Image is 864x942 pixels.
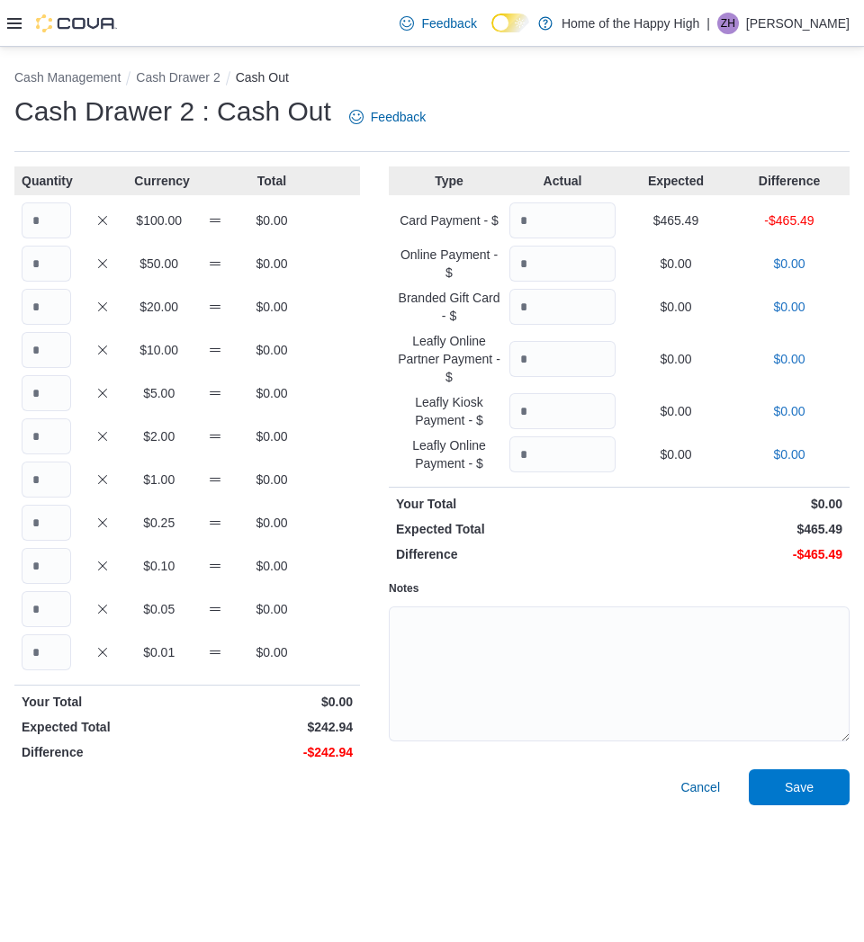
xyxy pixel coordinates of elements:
button: Cancel [673,769,727,805]
span: Cancel [680,778,720,796]
p: Branded Gift Card - $ [396,289,502,325]
p: $0.00 [623,350,729,368]
nav: An example of EuiBreadcrumbs [14,68,850,90]
p: -$242.94 [191,743,353,761]
input: Quantity [509,246,616,282]
p: $0.00 [736,445,842,463]
p: Currency [134,172,184,190]
p: $0.00 [247,298,297,316]
input: Quantity [509,341,616,377]
p: Your Total [396,495,616,513]
p: $0.05 [134,600,184,618]
p: Difference [22,743,184,761]
p: | [706,13,710,34]
p: $0.00 [247,427,297,445]
p: -$465.49 [623,545,842,563]
p: $5.00 [134,384,184,402]
p: Total [247,172,297,190]
p: Card Payment - $ [396,211,502,229]
input: Quantity [22,332,71,368]
p: $0.00 [191,693,353,711]
p: Expected Total [22,718,184,736]
input: Quantity [22,202,71,238]
a: Feedback [392,5,483,41]
p: $0.00 [247,384,297,402]
input: Quantity [509,436,616,472]
span: ZH [721,13,735,34]
div: Zachary Haire [717,13,739,34]
p: $0.10 [134,557,184,575]
img: Cova [36,14,117,32]
p: $0.00 [623,402,729,420]
p: $0.25 [134,514,184,532]
span: Save [785,778,814,796]
input: Quantity [509,393,616,429]
p: $0.00 [736,402,842,420]
p: $0.00 [247,341,297,359]
p: Expected Total [396,520,616,538]
input: Dark Mode [491,13,529,32]
p: $20.00 [134,298,184,316]
label: Notes [389,581,418,596]
p: Leafly Online Payment - $ [396,436,502,472]
button: Cash Out [236,70,289,85]
input: Quantity [22,548,71,584]
p: $0.00 [623,298,729,316]
p: $0.00 [247,643,297,661]
span: Feedback [371,108,426,126]
p: $10.00 [134,341,184,359]
input: Quantity [509,289,616,325]
p: $100.00 [134,211,184,229]
input: Quantity [22,591,71,627]
p: Expected [623,172,729,190]
p: Your Total [22,693,184,711]
input: Quantity [22,462,71,498]
p: Difference [736,172,842,190]
p: Difference [396,545,616,563]
p: Leafly Kiosk Payment - $ [396,393,502,429]
a: Feedback [342,99,433,135]
p: $465.49 [623,520,842,538]
p: $0.00 [736,298,842,316]
p: $0.00 [736,350,842,368]
input: Quantity [22,246,71,282]
input: Quantity [22,634,71,670]
p: [PERSON_NAME] [746,13,850,34]
button: Cash Drawer 2 [136,70,220,85]
p: $0.00 [247,557,297,575]
span: Dark Mode [491,32,492,33]
p: $0.00 [247,471,297,489]
p: $50.00 [134,255,184,273]
p: $0.00 [623,495,842,513]
input: Quantity [22,418,71,454]
p: $0.00 [736,255,842,273]
p: $1.00 [134,471,184,489]
input: Quantity [22,505,71,541]
h1: Cash Drawer 2 : Cash Out [14,94,331,130]
button: Cash Management [14,70,121,85]
p: $242.94 [191,718,353,736]
p: Quantity [22,172,71,190]
p: $0.00 [247,514,297,532]
input: Quantity [509,202,616,238]
span: Feedback [421,14,476,32]
p: $0.00 [623,255,729,273]
p: $0.01 [134,643,184,661]
input: Quantity [22,375,71,411]
p: Type [396,172,502,190]
p: -$465.49 [736,211,842,229]
p: Online Payment - $ [396,246,502,282]
p: $2.00 [134,427,184,445]
p: Home of the Happy High [562,13,699,34]
input: Quantity [22,289,71,325]
p: $0.00 [623,445,729,463]
p: $0.00 [247,600,297,618]
p: Actual [509,172,616,190]
p: $465.49 [623,211,729,229]
button: Save [749,769,850,805]
p: Leafly Online Partner Payment - $ [396,332,502,386]
p: $0.00 [247,211,297,229]
p: $0.00 [247,255,297,273]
